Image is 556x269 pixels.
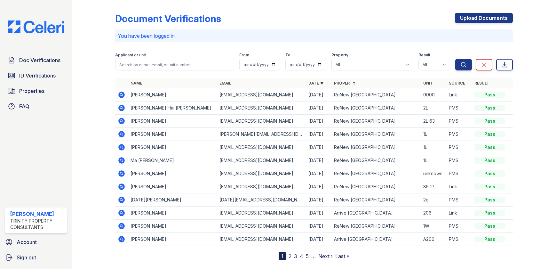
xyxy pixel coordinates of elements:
td: 2L 63 [421,115,446,128]
div: [PERSON_NAME] [10,210,64,218]
td: [EMAIL_ADDRESS][DOMAIN_NAME] [217,167,306,180]
td: 2e [421,193,446,207]
label: From [239,53,249,58]
td: [DATE][EMAIL_ADDRESS][DOMAIN_NAME] [217,193,306,207]
span: FAQ [19,102,29,110]
td: [DATE] [306,154,331,167]
td: 85 1P [421,180,446,193]
td: ReNew [GEOGRAPHIC_DATA] [331,88,420,102]
td: ReNew [GEOGRAPHIC_DATA] [331,102,420,115]
td: Link [446,180,472,193]
td: [PERSON_NAME][EMAIL_ADDRESS][DOMAIN_NAME] [217,128,306,141]
td: PMS [446,128,472,141]
div: 1 [279,252,286,260]
td: PMS [446,141,472,154]
td: [PERSON_NAME] [128,180,217,193]
input: Search by name, email, or unit number [115,59,234,70]
td: [DATE] [306,102,331,115]
td: [PERSON_NAME] [128,128,217,141]
td: Arrive [GEOGRAPHIC_DATA] [331,233,420,246]
span: Account [17,238,37,246]
a: Result [474,81,489,86]
div: Pass [474,236,505,242]
label: Property [331,53,348,58]
div: Trinity Property Consultants [10,218,64,231]
p: You have been logged in [118,32,510,40]
a: Date ▼ [308,81,324,86]
td: [EMAIL_ADDRESS][DOMAIN_NAME] [217,115,306,128]
td: [DATE] [306,180,331,193]
label: To [285,53,290,58]
a: 2 [289,253,291,259]
a: Property [334,81,355,86]
td: ReNew [GEOGRAPHIC_DATA] [331,154,420,167]
a: Upload Documents [455,13,513,23]
div: Pass [474,223,505,229]
a: Next › [318,253,333,259]
a: Unit [423,81,433,86]
a: Account [3,236,69,249]
td: [PERSON_NAME] [128,167,217,180]
td: [EMAIL_ADDRESS][DOMAIN_NAME] [217,102,306,115]
img: CE_Logo_Blue-a8612792a0a2168367f1c8372b55b34899dd931a85d93a1a3d3e32e68fde9ad4.png [3,20,69,33]
td: [DATE] [306,141,331,154]
td: PMS [446,193,472,207]
td: Link [446,88,472,102]
a: Email [219,81,231,86]
td: Arrive [GEOGRAPHIC_DATA] [331,207,420,220]
td: [DATE] [306,167,331,180]
td: [DATE][PERSON_NAME] [128,193,217,207]
td: PMS [446,154,472,167]
td: ReNew [GEOGRAPHIC_DATA] [331,115,420,128]
td: ReNew [GEOGRAPHIC_DATA] [331,180,420,193]
a: 5 [306,253,309,259]
div: Pass [474,157,505,164]
div: Pass [474,105,505,111]
a: 3 [294,253,297,259]
div: Pass [474,183,505,190]
div: Pass [474,210,505,216]
td: [PERSON_NAME] [128,207,217,220]
td: [EMAIL_ADDRESS][DOMAIN_NAME] [217,141,306,154]
span: … [311,252,316,260]
td: [DATE] [306,115,331,128]
td: PMS [446,167,472,180]
a: FAQ [5,100,67,113]
td: unknown [421,167,446,180]
td: [PERSON_NAME] [128,233,217,246]
div: Pass [474,197,505,203]
td: [PERSON_NAME] [128,115,217,128]
div: Pass [474,144,505,151]
span: Properties [19,87,44,95]
td: [DATE] [306,128,331,141]
td: 1L [421,128,446,141]
td: ReNew [GEOGRAPHIC_DATA] [331,167,420,180]
td: PMS [446,102,472,115]
td: [PERSON_NAME] [128,141,217,154]
a: 4 [300,253,303,259]
td: 0000 [421,88,446,102]
div: Pass [474,131,505,137]
div: Pass [474,92,505,98]
span: Doc Verifications [19,56,60,64]
td: [DATE] [306,233,331,246]
td: ReNew [GEOGRAPHIC_DATA] [331,220,420,233]
a: Sign out [3,251,69,264]
div: Document Verifications [115,13,221,24]
td: 2L [421,102,446,115]
td: 1L [421,141,446,154]
span: ID Verifications [19,72,56,79]
div: Pass [474,118,505,124]
td: ReNew [GEOGRAPHIC_DATA] [331,193,420,207]
td: 206 [421,207,446,220]
td: [EMAIL_ADDRESS][DOMAIN_NAME] [217,154,306,167]
a: Doc Verifications [5,54,67,67]
span: Sign out [17,254,36,261]
td: [PERSON_NAME] Hai [PERSON_NAME] [128,102,217,115]
td: Ma [PERSON_NAME] [128,154,217,167]
a: Last » [335,253,349,259]
td: ReNew [GEOGRAPHIC_DATA] [331,141,420,154]
a: ID Verifications [5,69,67,82]
td: [EMAIL_ADDRESS][DOMAIN_NAME] [217,220,306,233]
label: Applicant or unit [115,53,146,58]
